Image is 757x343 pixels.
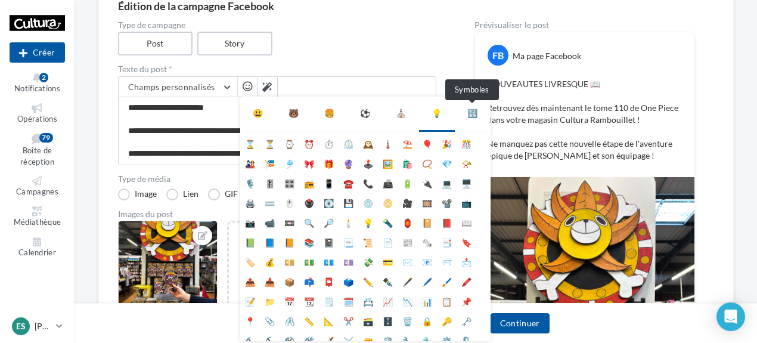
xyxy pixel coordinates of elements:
[437,132,457,152] li: 🎉
[299,152,319,172] li: 🎀
[339,251,358,270] li: 💷
[437,310,457,329] li: 🔑
[240,290,260,310] li: 📝
[260,310,280,329] li: 📎
[260,270,280,290] li: 📥
[10,42,65,63] button: Créer
[457,310,476,329] li: 🗝️
[339,290,358,310] li: 🗓️
[396,106,406,120] div: ⛪
[339,132,358,152] li: ⏲️
[457,152,476,172] li: 📯
[358,251,378,270] li: 💸
[398,211,417,231] li: 🏮
[299,172,319,191] li: 📻
[319,211,339,231] li: 🔎
[378,270,398,290] li: ✒️
[398,191,417,211] li: 🎥
[39,73,48,82] div: 2
[457,270,476,290] li: 🖍️
[280,152,299,172] li: 🎐
[398,172,417,191] li: 🔋
[299,290,319,310] li: 📆
[491,313,550,333] button: Continuer
[299,231,319,251] li: 📚
[437,290,457,310] li: 📋
[417,172,437,191] li: 🔌
[445,79,499,100] div: Symboles
[457,290,476,310] li: 📌
[10,174,65,199] a: Campagnes
[166,189,198,200] label: Lien
[437,211,457,231] li: 📕
[417,191,437,211] li: 🎞️
[358,270,378,290] li: ✏️
[437,191,457,211] li: 📽️
[339,152,358,172] li: 🔮
[457,231,476,251] li: 🔖
[378,191,398,211] li: 📀
[513,50,581,62] div: Ma page Facebook
[457,251,476,270] li: 📩
[16,187,58,197] span: Campagnes
[260,211,280,231] li: 📹
[10,315,65,338] a: ES [PERSON_NAME]
[398,152,417,172] li: 🛍️
[118,1,714,11] div: Édition de la campagne Facebook
[299,251,319,270] li: 💵
[378,290,398,310] li: 📈
[398,132,417,152] li: ⛱️
[319,310,339,329] li: 📐
[319,270,339,290] li: 📮
[288,106,299,120] div: 🐻
[319,251,339,270] li: 💶
[10,70,65,96] button: Notifications 2
[457,211,476,231] li: 📖
[398,270,417,290] li: 🖋️
[324,106,334,120] div: 🍔
[339,270,358,290] li: 🗳️
[417,270,437,290] li: 🖊️
[14,84,60,93] span: Notifications
[260,152,280,172] li: 🎏
[319,290,339,310] li: 🗒️
[437,231,457,251] li: 📑
[319,132,339,152] li: ⏱️
[467,106,477,120] div: 🔣
[240,270,260,290] li: 📤
[716,302,745,331] div: Open Intercom Messenger
[319,191,339,211] li: 💽
[299,270,319,290] li: 📫
[280,172,299,191] li: 🎛️
[319,231,339,251] li: 📓
[358,172,378,191] li: 📞
[128,82,215,92] span: Champs personnalisés
[417,132,437,152] li: 🎈
[280,290,299,310] li: 📅
[358,310,378,329] li: 🗃️
[457,191,476,211] li: 📺
[280,211,299,231] li: 📼
[378,211,398,231] li: 🔦
[417,290,437,310] li: 📊
[10,101,65,126] a: Opérations
[118,21,436,29] label: Type de campagne
[432,106,442,120] div: 💡
[240,310,260,329] li: 📍
[457,132,476,152] li: 🎊
[280,310,299,329] li: 🖇️
[118,175,436,183] label: Type de média
[339,310,358,329] li: ✂️
[398,290,417,310] li: 📉
[378,152,398,172] li: 🖼️
[378,251,398,270] li: 💳
[240,211,260,231] li: 📷
[358,231,378,251] li: 📜
[18,248,56,257] span: Calendrier
[299,132,319,152] li: ⏰
[240,191,260,211] li: 🖨️
[280,251,299,270] li: 💴
[253,106,263,120] div: 😃
[240,251,260,270] li: 🏷️
[360,106,370,120] div: ⚽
